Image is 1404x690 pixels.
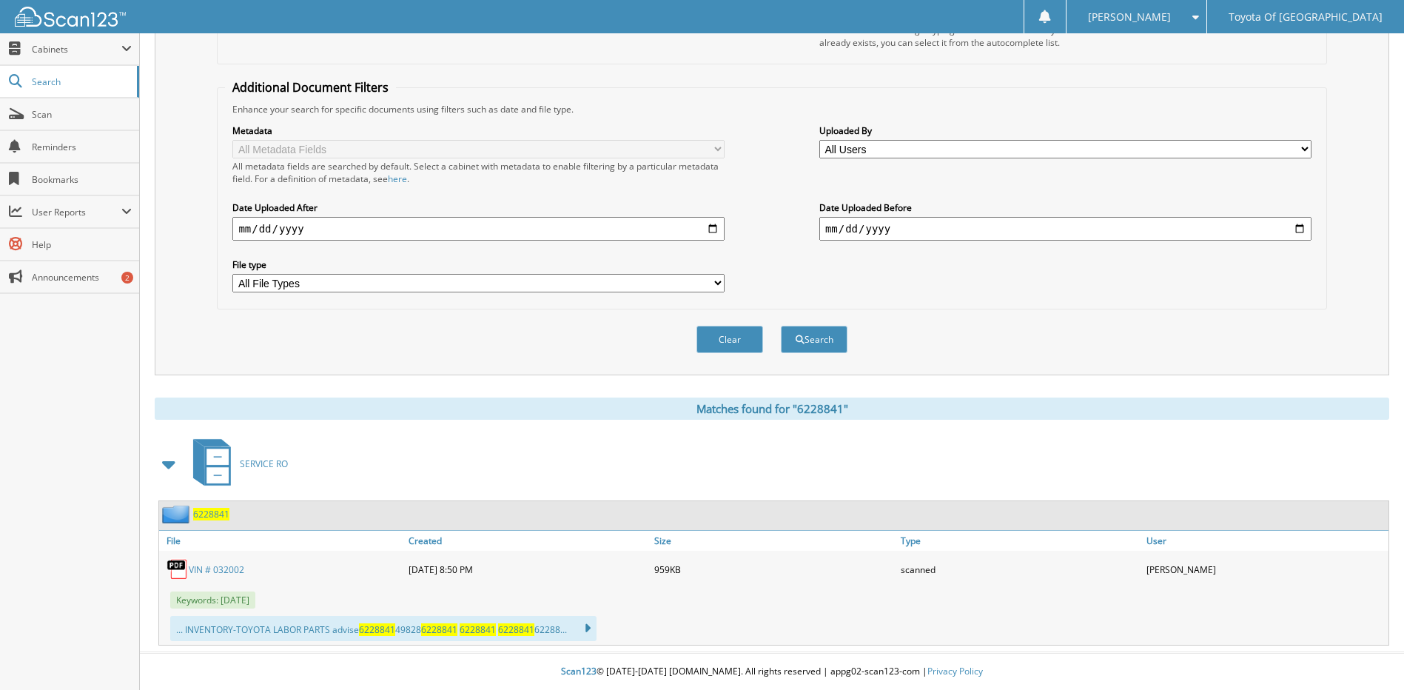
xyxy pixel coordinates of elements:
[32,141,132,153] span: Reminders
[32,206,121,218] span: User Reports
[819,24,1311,49] div: Select a cabinet and begin typing the name of the folder you want to search in. If the name match...
[561,665,597,677] span: Scan123
[184,435,288,493] a: SERVICE RO
[167,558,189,580] img: PDF.png
[696,326,763,353] button: Clear
[170,592,255,609] span: Keywords: [DATE]
[240,458,288,470] span: SERVICE RO
[155,398,1389,420] div: Matches found for "6228841"
[927,665,983,677] a: Privacy Policy
[897,531,1143,551] a: Type
[140,654,1404,690] div: © [DATE]-[DATE] [DOMAIN_NAME]. All rights reserved | appg02-scan123-com |
[232,160,725,185] div: All metadata fields are searched by default. Select a cabinet with metadata to enable filtering b...
[32,108,132,121] span: Scan
[781,326,847,353] button: Search
[388,172,407,185] a: here
[1143,555,1388,584] div: [PERSON_NAME]
[232,217,725,241] input: start
[651,531,896,551] a: Size
[162,505,193,523] img: folder2.png
[189,563,244,576] a: VIN # 032002
[359,623,395,636] span: 6228841
[405,555,651,584] div: [DATE] 8:50 PM
[651,555,896,584] div: 959KB
[32,271,132,284] span: Announcements
[1229,13,1383,21] span: Toyota Of [GEOGRAPHIC_DATA]
[170,616,597,641] div: ... INVENTORY-TOYOTA LABOR PARTS advise 49828 62288...
[498,623,534,636] span: 6228841
[232,258,725,271] label: File type
[1088,13,1171,21] span: [PERSON_NAME]
[225,103,1318,115] div: Enhance your search for specific documents using filters such as date and file type.
[460,623,496,636] span: 6228841
[897,555,1143,584] div: scanned
[819,201,1311,214] label: Date Uploaded Before
[819,217,1311,241] input: end
[32,173,132,186] span: Bookmarks
[1143,531,1388,551] a: User
[32,76,130,88] span: Search
[159,531,405,551] a: File
[225,79,396,96] legend: Additional Document Filters
[232,201,725,214] label: Date Uploaded After
[405,531,651,551] a: Created
[232,124,725,137] label: Metadata
[32,238,132,251] span: Help
[819,124,1311,137] label: Uploaded By
[32,43,121,56] span: Cabinets
[15,7,126,27] img: scan123-logo-white.svg
[421,623,457,636] span: 6228841
[121,272,133,284] div: 2
[193,508,229,520] a: 6228841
